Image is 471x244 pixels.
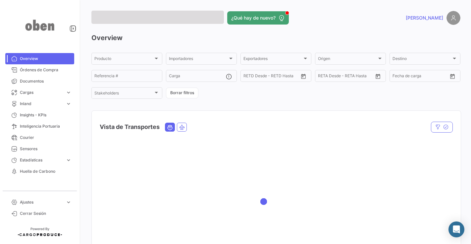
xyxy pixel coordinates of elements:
[447,71,457,81] button: Open calendar
[20,78,72,84] span: Documentos
[66,90,72,95] span: expand_more
[243,57,302,62] span: Exportadores
[5,109,74,121] a: Insights - KPIs
[231,15,276,21] span: ¿Qué hay de nuevo?
[448,221,464,237] div: Abrir Intercom Messenger
[20,56,72,62] span: Overview
[20,90,63,95] span: Cargas
[5,166,74,177] a: Huella de Carbono
[20,157,63,163] span: Estadísticas
[20,135,72,141] span: Courier
[318,57,377,62] span: Origen
[5,132,74,143] a: Courier
[177,123,186,131] button: Air
[23,8,56,42] img: oben-logo.png
[260,75,286,79] input: Hasta
[66,199,72,205] span: expand_more
[392,57,451,62] span: Destino
[335,75,361,79] input: Hasta
[94,92,153,96] span: Stakeholders
[20,67,72,73] span: Órdenes de Compra
[406,15,443,21] span: [PERSON_NAME]
[169,57,228,62] span: Importadores
[298,71,308,81] button: Open calendar
[94,57,153,62] span: Producto
[20,211,72,216] span: Cerrar Sesión
[20,101,63,107] span: Inland
[227,11,289,25] button: ¿Qué hay de nuevo?
[409,75,435,79] input: Hasta
[5,121,74,132] a: Inteligencia Portuaria
[166,88,198,98] button: Borrar filtros
[165,123,175,131] button: Ocean
[5,76,74,87] a: Documentos
[318,75,330,79] input: Desde
[5,53,74,64] a: Overview
[20,199,63,205] span: Ajustes
[20,168,72,174] span: Huella de Carbono
[91,33,460,42] h3: Overview
[100,122,160,132] h4: Vista de Transportes
[20,112,72,118] span: Insights - KPIs
[66,101,72,107] span: expand_more
[20,123,72,129] span: Inteligencia Portuaria
[5,64,74,76] a: Órdenes de Compra
[392,75,404,79] input: Desde
[66,157,72,163] span: expand_more
[446,11,460,25] img: placeholder-user.png
[373,71,383,81] button: Open calendar
[243,75,255,79] input: Desde
[5,143,74,154] a: Sensores
[20,146,72,152] span: Sensores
